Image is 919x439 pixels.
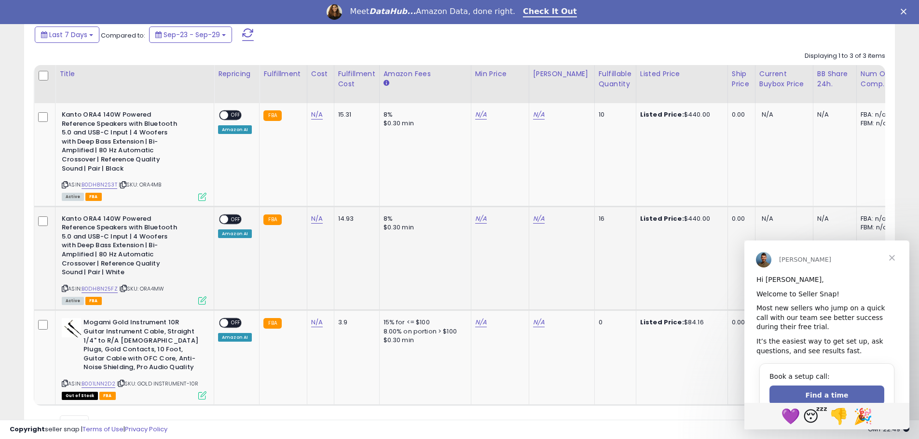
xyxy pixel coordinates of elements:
a: Privacy Policy [125,425,167,434]
div: 3.9 [338,318,372,327]
div: 8.00% on portion > $100 [384,327,464,336]
span: | SKU: ORA4MW [119,285,164,293]
div: 10 [599,110,629,119]
div: 8% [384,214,464,223]
div: 16 [599,214,629,223]
span: | SKU: GOLD INSTRUMENT-10R [117,380,198,387]
small: Amazon Fees. [384,79,389,88]
button: Sep-23 - Sep-29 [149,27,232,43]
div: Amazon AI [218,229,252,238]
img: Profile image for Georgie [327,4,342,20]
a: N/A [311,214,323,224]
div: N/A [817,214,849,223]
a: N/A [311,318,323,327]
a: N/A [475,110,487,120]
div: $0.30 min [384,336,464,345]
a: N/A [533,318,545,327]
div: Listed Price [640,69,724,79]
a: Terms of Use [82,425,123,434]
div: ASIN: [62,214,206,304]
small: FBA [263,110,281,121]
div: Current Buybox Price [759,69,809,89]
a: B001LNN2D2 [82,380,115,388]
b: Kanto ORA4 140W Powered Reference Speakers with Bluetooth 5.0 and USB-C Input | 4 Woofers with De... [62,214,179,279]
span: All listings that are currently out of stock and unavailable for purchase on Amazon [62,392,98,400]
div: Amazon AI [218,125,252,134]
div: Min Price [475,69,525,79]
i: DataHub... [369,7,416,16]
a: N/A [533,110,545,120]
button: Last 7 Days [35,27,99,43]
b: Mogami Gold Instrument 10R Guitar Instrument Cable, Straight 1/4" to R/A [DEMOGRAPHIC_DATA] Plugs... [83,318,201,374]
div: 15.31 [338,110,372,119]
small: FBA [263,318,281,329]
div: 0.00 [732,110,748,119]
span: | SKU: ORA4MB [119,181,161,188]
div: $0.30 min [384,119,464,128]
span: Compared to: [101,31,145,40]
span: All listings currently available for purchase on Amazon [62,297,84,305]
div: [PERSON_NAME] [533,69,590,79]
span: FBA [99,392,116,400]
img: 4140yG5IoAL._SL40_.jpg [62,318,81,337]
span: All listings currently available for purchase on Amazon [62,193,84,201]
span: Last 7 Days [49,30,87,40]
span: FBA [85,297,102,305]
a: B0DH8N2S3T [82,181,117,189]
div: ASIN: [62,318,206,399]
b: Listed Price: [640,214,684,223]
div: Ship Price [732,69,751,89]
div: 0 [599,318,629,327]
div: FBM: n/a [861,119,892,128]
div: 0.00 [732,318,748,327]
div: FBA: n/a [861,214,892,223]
a: N/A [475,214,487,224]
small: FBA [263,214,281,225]
div: Fulfillment [263,69,302,79]
div: 15% for <= $100 [384,318,464,327]
span: Sep-23 - Sep-29 [164,30,220,40]
div: Amazon Fees [384,69,467,79]
span: N/A [762,214,773,223]
div: Num of Comp. [861,69,896,89]
a: N/A [311,110,323,120]
span: Show: entries [41,419,110,428]
div: Fulfillment Cost [338,69,375,89]
b: Listed Price: [640,318,684,327]
a: N/A [475,318,487,327]
a: B0DH8N25FZ [82,285,118,293]
strong: Copyright [10,425,45,434]
span: FBA [85,193,102,201]
div: ASIN: [62,110,206,200]
span: OFF [228,111,244,120]
div: Displaying 1 to 3 of 3 items [805,52,885,61]
b: Listed Price: [640,110,684,119]
div: 14.93 [338,214,372,223]
a: Check It Out [523,7,577,17]
span: OFF [228,215,244,223]
div: N/A [817,110,849,119]
div: Fulfillable Quantity [599,69,632,89]
div: Cost [311,69,330,79]
div: $440.00 [640,110,720,119]
div: Amazon AI [218,333,252,342]
b: Kanto ORA4 140W Powered Reference Speakers with Bluetooth 5.0 and USB-C Input | 4 Woofers with De... [62,110,179,175]
div: BB Share 24h. [817,69,852,89]
div: FBM: n/a [861,223,892,232]
div: Meet Amazon Data, done right. [350,7,515,16]
div: FBA: n/a [861,110,892,119]
div: $0.30 min [384,223,464,232]
a: N/A [533,214,545,224]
